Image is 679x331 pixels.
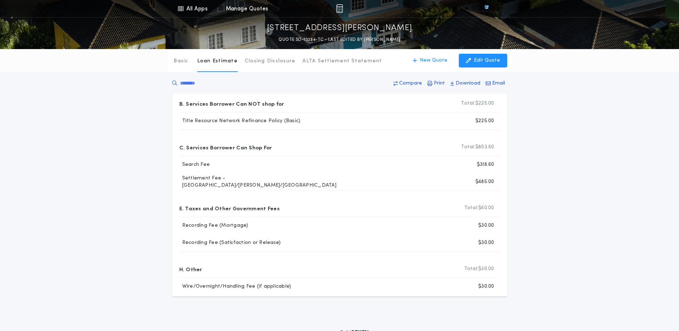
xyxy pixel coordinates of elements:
[475,178,494,186] p: $485.00
[461,144,494,151] p: $803.60
[471,5,501,12] img: vs-icon
[179,222,248,229] p: Recording Fee (Mortgage)
[484,77,507,90] button: Email
[434,80,445,87] p: Print
[391,77,424,90] button: Compare
[278,36,400,43] p: QUOTE SD-13234-TC - LAST EDITED BY [PERSON_NAME]
[464,265,479,273] b: Total:
[406,54,455,67] button: New Quote
[420,57,447,64] p: New Quote
[399,80,422,87] p: Compare
[456,80,480,87] p: Download
[464,205,479,212] b: Total:
[179,283,291,290] p: Wire/Overnight/Handling Fee (if applicable)
[302,58,382,65] p: ALTA Settlement Statement
[425,77,447,90] button: Print
[475,117,494,125] p: $225.00
[459,54,507,67] button: Edit Quote
[478,283,494,290] p: $30.00
[474,57,500,64] p: Edit Quote
[179,98,284,109] p: B. Services Borrower Can NOT shop for
[461,100,475,107] b: Total:
[448,77,482,90] button: Download
[179,239,281,246] p: Recording Fee (Satisfaction or Release)
[477,161,494,168] p: $318.60
[174,58,188,65] p: Basic
[336,4,343,13] img: img
[245,58,296,65] p: Closing Disclosure
[179,141,272,153] p: C. Services Borrower Can Shop For
[492,80,505,87] p: Email
[461,144,475,151] b: Total:
[478,239,494,246] p: $30.00
[267,23,412,34] p: [STREET_ADDRESS][PERSON_NAME]
[197,58,238,65] p: Loan Estimate
[179,175,346,189] p: Settlement Fee - [GEOGRAPHIC_DATA]/[PERSON_NAME]/[GEOGRAPHIC_DATA]
[179,161,210,168] p: Search Fee
[464,265,494,273] p: $30.00
[478,222,494,229] p: $30.00
[179,263,202,275] p: H. Other
[179,202,280,214] p: E. Taxes and Other Government Fees
[464,205,494,212] p: $60.00
[461,100,494,107] p: $225.00
[179,117,301,125] p: Title Resource Network Refinance Policy (Basic)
